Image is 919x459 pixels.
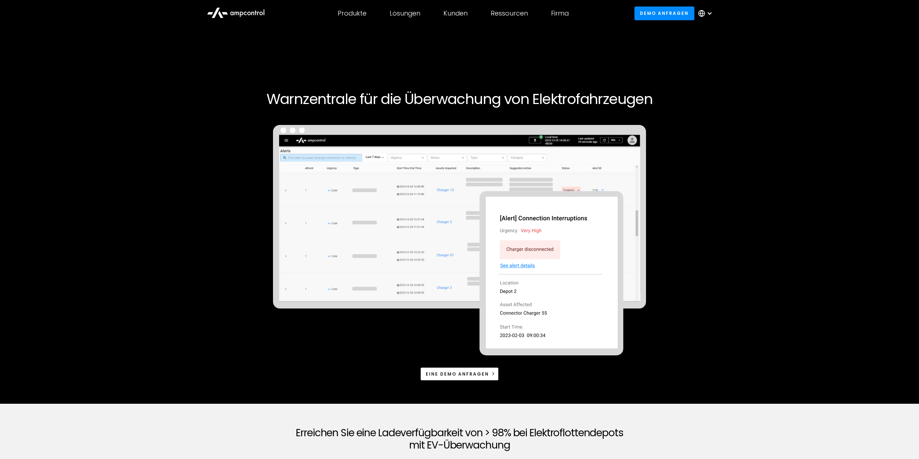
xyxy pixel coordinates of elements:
[491,9,528,17] div: Ressourcen
[273,125,646,355] img: Ampcontrol Alarmmanagementsysteme für die Überwachung von Elektrofahrzeugen
[426,371,489,377] div: Eine Demo anfragen
[338,9,367,17] div: Produkte
[420,367,499,381] a: Eine Demo anfragen
[269,427,650,451] h2: Erreichen Sie eine Ladeverfügbarkeit von > 98% bei Elektroflottendepots mit EV-Überwachung
[551,9,569,17] div: Firma
[390,9,420,17] div: Lösungen
[240,90,679,108] h1: Warnzentrale für die Überwachung von Elektrofahrzeugen
[634,7,694,20] a: Demo anfragen
[443,9,468,17] div: Kunden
